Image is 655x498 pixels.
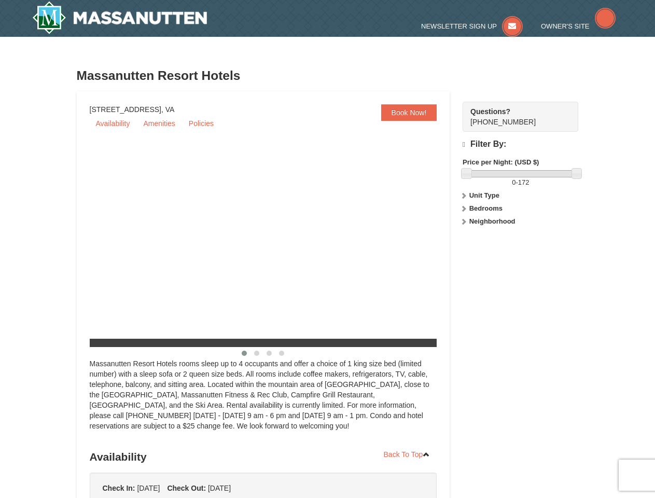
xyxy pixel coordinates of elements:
[208,484,231,492] span: [DATE]
[183,116,220,131] a: Policies
[469,204,503,212] strong: Bedrooms
[137,484,160,492] span: [DATE]
[137,116,181,131] a: Amenities
[90,447,437,467] h3: Availability
[469,191,499,199] strong: Unit Type
[421,22,523,30] a: Newsletter Sign Up
[90,358,437,441] div: Massanutten Resort Hotels rooms sleep up to 4 occupants and offer a choice of 1 king size bed (li...
[90,116,136,131] a: Availability
[463,140,578,149] h4: Filter By:
[167,484,206,492] strong: Check Out:
[469,217,515,225] strong: Neighborhood
[32,1,207,34] img: Massanutten Resort Logo
[541,22,590,30] span: Owner's Site
[512,178,515,186] span: 0
[541,22,616,30] a: Owner's Site
[381,104,437,121] a: Book Now!
[32,1,207,34] a: Massanutten Resort
[463,158,539,166] strong: Price per Night: (USD $)
[470,107,510,116] strong: Questions?
[518,178,529,186] span: 172
[77,65,579,86] h3: Massanutten Resort Hotels
[463,177,578,188] label: -
[421,22,497,30] span: Newsletter Sign Up
[103,484,135,492] strong: Check In:
[377,447,437,462] a: Back To Top
[470,106,560,126] span: [PHONE_NUMBER]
